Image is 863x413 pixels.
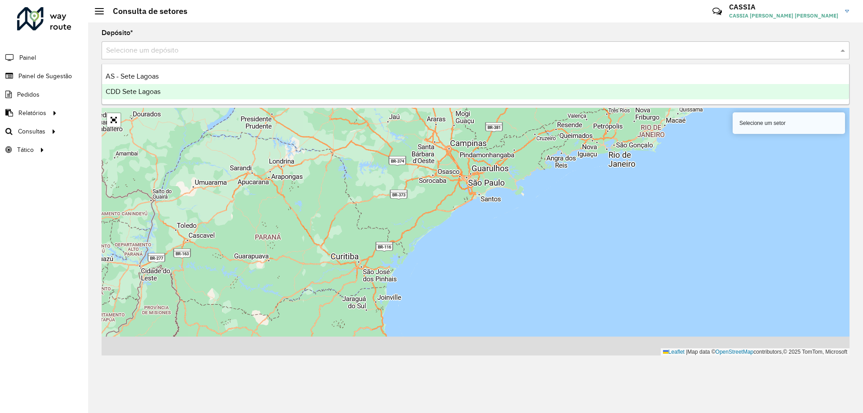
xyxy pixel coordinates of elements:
[102,64,850,105] ng-dropdown-panel: Options list
[104,6,187,16] h2: Consulta de setores
[707,2,727,21] a: Contato Rápido
[733,112,845,134] div: Selecione um setor
[729,12,838,20] span: CASSIA [PERSON_NAME] [PERSON_NAME]
[102,27,133,38] label: Depósito
[716,349,754,355] a: OpenStreetMap
[663,349,685,355] a: Leaflet
[107,113,120,127] a: Abrir mapa em tela cheia
[106,88,160,95] span: CDD Sete Lagoas
[18,71,72,81] span: Painel de Sugestão
[18,108,46,118] span: Relatórios
[17,145,34,155] span: Tático
[686,349,687,355] span: |
[17,90,40,99] span: Pedidos
[729,3,838,11] h3: CASSIA
[18,127,45,136] span: Consultas
[106,72,159,80] span: AS - Sete Lagoas
[19,53,36,62] span: Painel
[661,348,850,356] div: Map data © contributors,© 2025 TomTom, Microsoft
